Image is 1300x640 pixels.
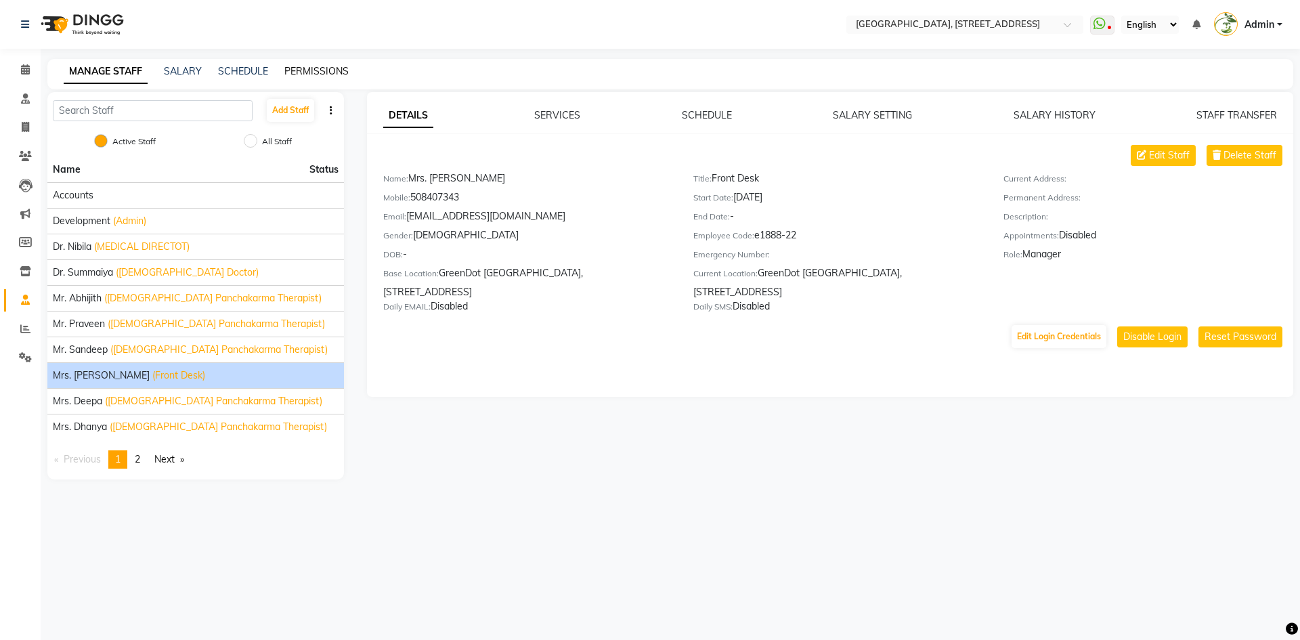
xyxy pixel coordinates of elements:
[383,209,673,228] div: [EMAIL_ADDRESS][DOMAIN_NAME]
[64,453,101,465] span: Previous
[383,228,673,247] div: [DEMOGRAPHIC_DATA]
[35,5,127,43] img: logo
[1003,173,1066,185] label: Current Address:
[53,188,93,202] span: Accounts
[1149,148,1190,163] span: Edit Staff
[1244,18,1274,32] span: Admin
[383,104,433,128] a: DETAILS
[693,209,983,228] div: -
[1207,145,1282,166] button: Delete Staff
[53,163,81,175] span: Name
[284,65,349,77] a: PERMISSIONS
[1196,109,1277,121] a: STAFF TRANSFER
[108,317,325,331] span: ([DEMOGRAPHIC_DATA] Panchakarma Therapist)
[64,60,148,84] a: MANAGE STAFF
[1003,230,1059,242] label: Appointments:
[693,211,730,223] label: End Date:
[218,65,268,77] a: SCHEDULE
[1003,228,1293,247] div: Disabled
[94,240,190,254] span: (MEDICAL DIRECTOT)
[110,343,328,357] span: ([DEMOGRAPHIC_DATA] Panchakarma Therapist)
[693,299,983,318] div: Disabled
[115,453,121,465] span: 1
[383,266,673,299] div: GreenDot [GEOGRAPHIC_DATA], [STREET_ADDRESS]
[1003,192,1081,204] label: Permanent Address:
[135,453,140,465] span: 2
[1003,211,1048,223] label: Description:
[53,100,253,121] input: Search Staff
[383,301,431,313] label: Daily EMAIL:
[164,65,202,77] a: SALARY
[383,190,673,209] div: 508407343
[383,192,410,204] label: Mobile:
[53,240,91,254] span: Dr. Nibila
[1223,148,1276,163] span: Delete Staff
[116,265,259,280] span: ([DEMOGRAPHIC_DATA] Doctor)
[693,301,733,313] label: Daily SMS:
[309,163,339,177] span: Status
[1198,326,1282,347] button: Reset Password
[383,173,408,185] label: Name:
[110,420,327,434] span: ([DEMOGRAPHIC_DATA] Panchakarma Therapist)
[383,211,406,223] label: Email:
[693,171,983,190] div: Front Desk
[1117,326,1188,347] button: Disable Login
[1014,109,1096,121] a: SALARY HISTORY
[53,420,107,434] span: Mrs. Dhanya
[693,266,983,299] div: GreenDot [GEOGRAPHIC_DATA], [STREET_ADDRESS]
[47,450,344,469] nav: Pagination
[383,171,673,190] div: Mrs. [PERSON_NAME]
[693,228,983,247] div: e1888-22
[383,299,673,318] div: Disabled
[1012,325,1106,348] button: Edit Login Credentials
[262,135,292,148] label: All Staff
[53,368,150,383] span: Mrs. [PERSON_NAME]
[53,394,102,408] span: Mrs. Deepa
[53,343,108,357] span: Mr. Sandeep
[383,268,439,280] label: Base Location:
[267,99,314,122] button: Add Staff
[1214,12,1238,36] img: Admin
[104,291,322,305] span: ([DEMOGRAPHIC_DATA] Panchakarma Therapist)
[112,135,156,148] label: Active Staff
[105,394,322,408] span: ([DEMOGRAPHIC_DATA] Panchakarma Therapist)
[693,249,770,261] label: Emergency Number:
[682,109,732,121] a: SCHEDULE
[833,109,912,121] a: SALARY SETTING
[383,247,673,266] div: -
[113,214,146,228] span: (Admin)
[693,190,983,209] div: [DATE]
[152,368,205,383] span: (Front Desk)
[693,173,712,185] label: Title:
[693,192,733,204] label: Start Date:
[383,249,403,261] label: DOB:
[383,230,413,242] label: Gender:
[1003,249,1022,261] label: Role:
[1003,247,1293,266] div: Manager
[534,109,580,121] a: SERVICES
[693,268,758,280] label: Current Location:
[693,230,754,242] label: Employee Code:
[53,291,102,305] span: Mr. Abhijith
[53,317,105,331] span: Mr. Praveen
[53,265,113,280] span: Dr. Summaiya
[148,450,191,469] a: Next
[53,214,110,228] span: Development
[1131,145,1196,166] button: Edit Staff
